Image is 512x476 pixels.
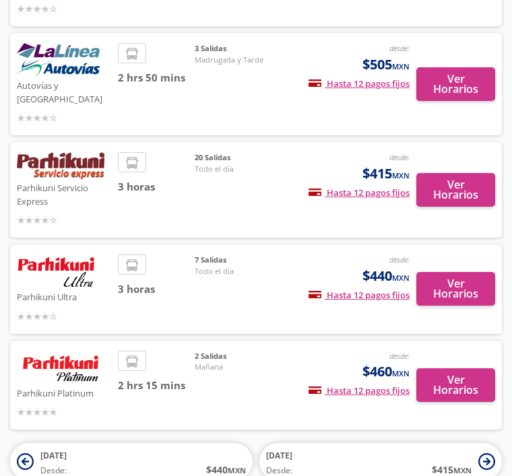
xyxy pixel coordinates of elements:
span: $505 [362,55,410,75]
span: Todo el día [195,266,289,277]
span: 2 hrs 15 mins [118,378,195,393]
span: [DATE] [40,450,67,461]
em: desde: [389,152,410,162]
span: $415 [362,164,410,184]
p: Parhikuni Servicio Express [17,179,111,208]
em: desde: [389,43,410,53]
button: Ver Horarios [416,368,495,402]
button: Ver Horarios [416,67,495,101]
span: Hasta 12 pagos fijos [309,289,410,301]
small: MXN [228,465,246,475]
span: Mañana [195,362,289,373]
small: MXN [392,273,410,283]
span: Hasta 12 pagos fijos [309,186,410,199]
img: Parhikuni Servicio Express [17,152,104,179]
span: 3 horas [118,281,195,297]
img: Parhikuni Ultra [17,254,95,288]
span: 3 horas [118,179,195,195]
button: Ver Horarios [416,272,495,306]
span: Hasta 12 pagos fijos [309,77,410,90]
img: Parhikuni Platinum [17,351,104,384]
span: [DATE] [266,450,292,461]
p: Parhikuni Platinum [17,384,111,401]
img: Autovías y La Línea [17,43,100,77]
span: Todo el día [195,164,289,175]
p: Autovías y [GEOGRAPHIC_DATA] [17,77,111,106]
small: MXN [392,61,410,71]
span: 2 hrs 50 mins [118,70,195,86]
span: 7 Salidas [195,254,289,266]
small: MXN [453,465,472,475]
span: 3 Salidas [195,43,289,55]
span: Madrugada y Tarde [195,55,289,66]
small: MXN [392,368,410,378]
span: 2 Salidas [195,351,289,362]
span: 20 Salidas [195,152,289,164]
p: Parhikuni Ultra [17,288,111,304]
span: Hasta 12 pagos fijos [309,384,410,397]
em: desde: [389,254,410,265]
button: Ver Horarios [416,173,495,207]
em: desde: [389,351,410,361]
small: MXN [392,170,410,180]
span: $460 [362,362,410,382]
span: $440 [362,266,410,286]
